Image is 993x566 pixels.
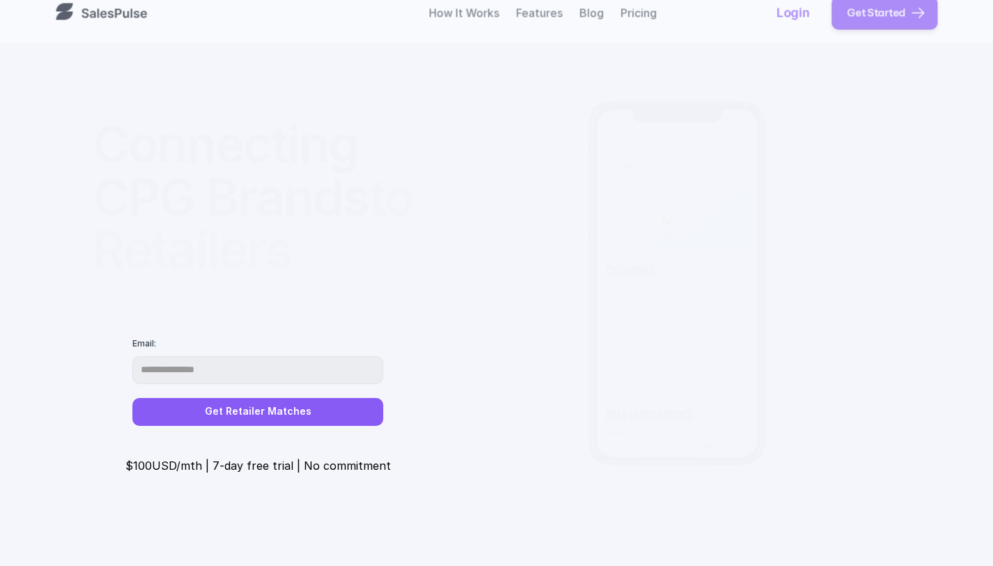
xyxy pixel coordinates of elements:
[93,293,424,340] p: Discover and speak with Retailers that match your unique brand
[93,118,424,276] h1: Connecting CPG Brands
[516,6,562,20] a: Features
[847,5,905,21] p: Get Started
[132,398,383,426] button: Get Retailer Matches
[125,459,391,473] p: $100USD/mth | 7-day free trial | No commitment
[93,167,424,280] span: to Retailers
[429,6,499,20] a: How It Works
[776,4,823,22] a: Login
[579,6,603,20] a: Blog
[205,406,311,418] p: Get Retailer Matches
[776,4,809,22] p: Login
[132,339,156,349] p: Email:
[620,6,656,20] a: Pricing
[132,356,383,384] input: Email:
